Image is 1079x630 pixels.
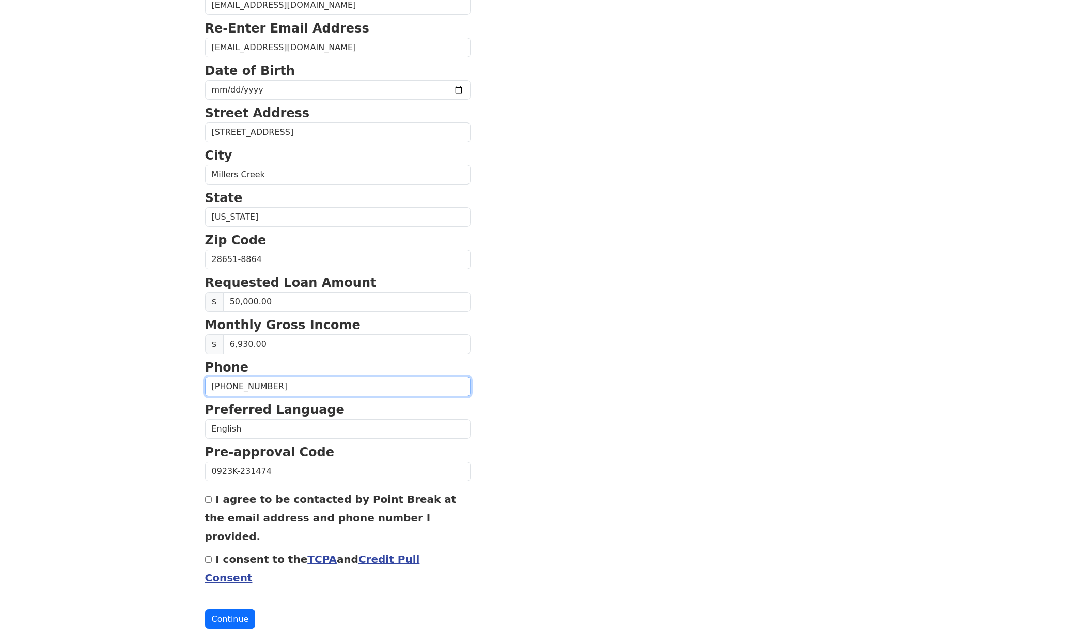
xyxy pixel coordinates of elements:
[205,377,471,396] input: (___) ___-____
[205,148,232,163] strong: City
[205,233,267,248] strong: Zip Code
[205,292,224,312] span: $
[205,191,243,205] strong: State
[205,316,471,334] p: Monthly Gross Income
[205,165,471,185] input: City
[205,403,345,417] strong: Preferred Language
[205,334,224,354] span: $
[205,38,471,57] input: Re-Enter Email Address
[205,250,471,269] input: Zip Code
[205,122,471,142] input: Street Address
[205,462,471,481] input: Pre-approval Code
[205,609,256,629] button: Continue
[307,553,337,565] a: TCPA
[205,360,249,375] strong: Phone
[205,553,420,584] label: I consent to the and
[223,292,471,312] input: Requested Loan Amount
[223,334,471,354] input: Monthly Gross Income
[205,106,310,120] strong: Street Address
[205,275,377,290] strong: Requested Loan Amount
[205,64,295,78] strong: Date of Birth
[205,493,457,543] label: I agree to be contacted by Point Break at the email address and phone number I provided.
[205,21,369,36] strong: Re-Enter Email Address
[205,445,335,459] strong: Pre-approval Code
